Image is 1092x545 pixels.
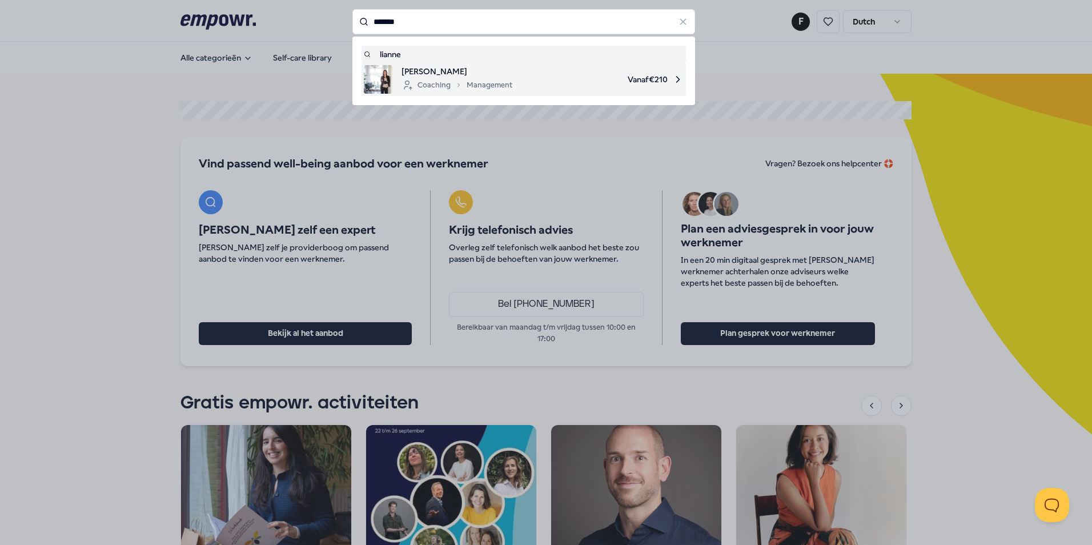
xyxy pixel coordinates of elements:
[364,65,684,94] a: product image[PERSON_NAME]CoachingManagementVanaf€210
[402,65,512,78] span: [PERSON_NAME]
[1035,488,1069,522] iframe: Help Scout Beacon - Open
[364,48,684,61] a: lianne
[402,78,512,92] div: Coaching Management
[352,9,695,34] input: Search for products, categories or subcategories
[364,65,392,94] img: product image
[521,65,684,94] span: Vanaf € 210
